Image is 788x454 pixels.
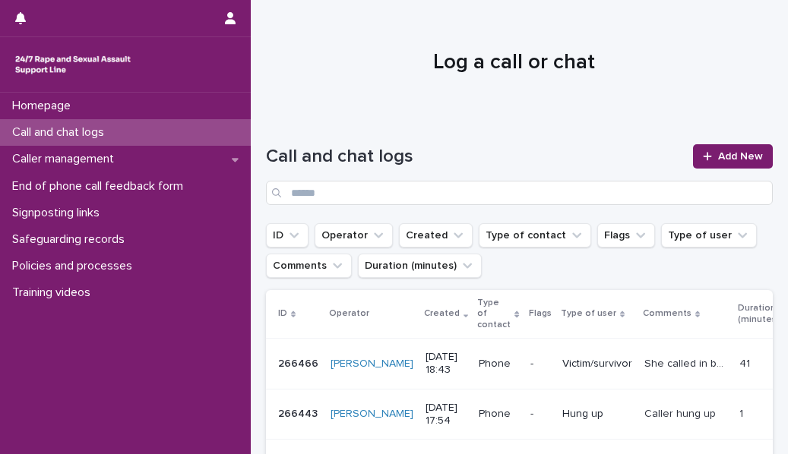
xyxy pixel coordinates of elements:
span: Add New [718,151,763,162]
p: Safeguarding records [6,232,137,247]
p: Signposting links [6,206,112,220]
button: Type of user [661,223,757,247]
p: 41 [739,355,753,370]
p: Phone [479,408,517,421]
h1: Log a call or chat [266,50,761,76]
button: Created [399,223,473,247]
a: Add New [693,144,773,169]
h1: Call and chat logs [266,146,684,168]
p: Created [424,305,460,322]
p: Caller management [6,152,126,166]
p: 266466 [278,355,321,370]
a: [PERSON_NAME] [331,358,413,370]
input: Search [266,181,773,205]
button: Flags [597,223,655,247]
p: 266443 [278,405,321,421]
button: Operator [315,223,393,247]
p: Caller hung up [644,405,719,421]
button: Duration (minutes) [358,254,482,278]
p: Flags [529,305,552,322]
p: Operator [329,305,369,322]
p: - [530,358,550,370]
p: Homepage [6,99,83,113]
img: rhQMoQhaT3yELyF149Cw [12,49,134,80]
p: Phone [479,358,517,370]
button: Comments [266,254,352,278]
p: [DATE] 17:54 [426,402,467,427]
button: Type of contact [479,223,591,247]
p: Duration (minutes) [738,300,780,328]
p: Training videos [6,285,103,300]
p: 1 [739,405,746,421]
p: End of phone call feedback form [6,179,195,194]
a: [PERSON_NAME] [331,408,413,421]
p: Type of contact [477,295,511,333]
p: Victim/survivor [562,358,632,370]
p: Comments [643,305,691,322]
p: Policies and processes [6,259,144,273]
p: Type of user [561,305,616,322]
p: ID [278,305,287,322]
p: Hung up [562,408,632,421]
p: [DATE] 18:43 [426,351,467,377]
p: - [530,408,550,421]
button: ID [266,223,309,247]
p: Call and chat logs [6,125,116,140]
p: She called in because she wanted to explore her emotions, especially about telling her ex-partner... [644,355,730,370]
